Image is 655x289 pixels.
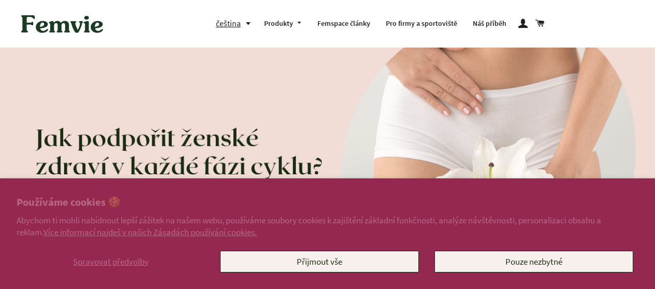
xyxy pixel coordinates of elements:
[17,251,205,272] button: Spravovat předvolby
[220,251,419,272] button: Přijmout vše
[17,215,638,237] p: Abychom ti mohli nabídnout lepší zážitek na našem webu, používáme soubory cookies k zajištění zák...
[378,10,465,37] a: Pro firmy a sportoviště
[17,195,638,210] h2: Používáme cookies 🍪
[465,10,514,37] a: Náš příběh
[16,8,109,40] img: Femvie
[310,10,378,37] a: Femspace články
[73,256,149,267] span: Spravovat předvolby
[434,251,633,272] button: Pouze nezbytné
[256,10,310,37] a: Produkty
[43,226,257,238] a: Více informací najdeš v našich Zásadách používání cookies.
[216,17,256,31] button: čeština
